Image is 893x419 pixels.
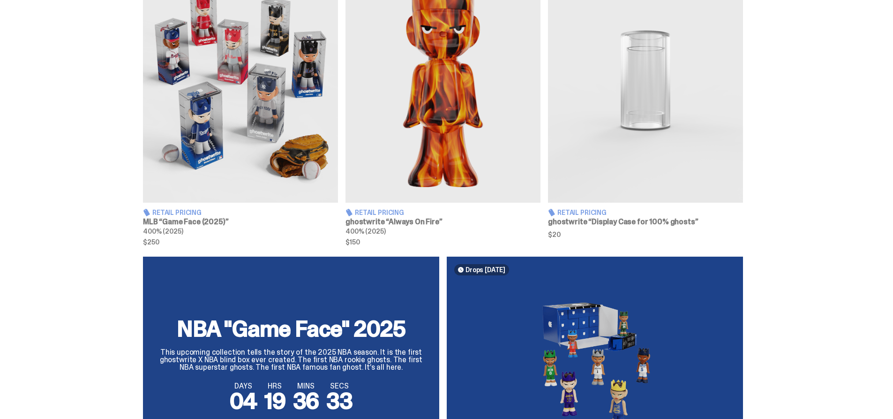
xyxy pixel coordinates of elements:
h3: ghostwrite “Always On Fire” [345,218,540,226]
span: 400% (2025) [143,227,183,236]
span: $20 [548,231,743,238]
span: $250 [143,239,338,245]
h3: ghostwrite “Display Case for 100% ghosts” [548,218,743,226]
span: 04 [230,386,257,416]
p: This upcoming collection tells the story of the 2025 NBA season. It is the first ghostwrite X NBA... [154,349,428,371]
span: HRS [264,382,285,390]
span: SECS [326,382,353,390]
span: 400% (2025) [345,227,385,236]
span: DAYS [230,382,257,390]
span: MINS [293,382,319,390]
span: 33 [326,386,353,416]
span: Retail Pricing [152,209,202,216]
h2: NBA "Game Face" 2025 [154,318,428,340]
span: Drops [DATE] [465,266,505,274]
h3: MLB “Game Face (2025)” [143,218,338,226]
span: Retail Pricing [557,209,607,216]
span: Retail Pricing [355,209,404,216]
span: $150 [345,239,540,245]
span: 19 [264,386,285,416]
span: 36 [293,386,319,416]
